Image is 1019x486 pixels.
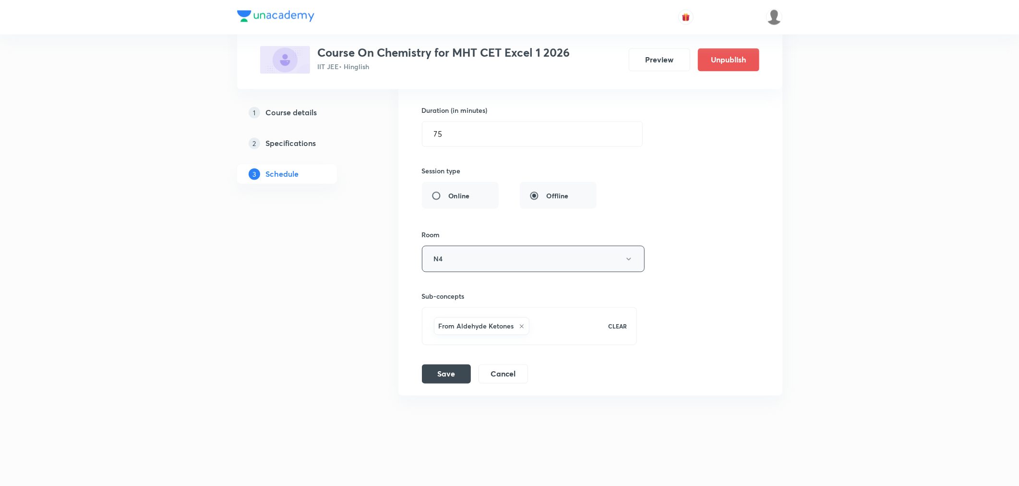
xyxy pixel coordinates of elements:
h5: Schedule [266,169,299,180]
h5: Specifications [266,138,316,149]
p: IIT JEE • Hinglish [318,62,570,72]
h6: Duration (in minutes) [422,106,488,116]
h6: From Aldehyde Ketones [439,321,514,331]
button: Unpublish [698,49,759,72]
h5: Course details [266,107,317,119]
h6: Sub-concepts [422,292,637,302]
img: Vivek Patil [766,9,782,25]
p: 3 [249,169,260,180]
button: Save [422,364,471,384]
input: 75 [422,122,642,146]
h3: Course On Chemistry for MHT CET Excel 1 2026 [318,46,570,60]
h6: Session type [422,166,461,176]
img: EDDD924D-97FD-4E85-B1D7-99F88B2D74FD_plus.png [260,46,310,74]
button: Cancel [479,364,528,384]
button: Preview [629,49,690,72]
a: 1Course details [237,103,368,122]
a: Company Logo [237,11,314,24]
img: Company Logo [237,11,314,22]
p: 1 [249,107,260,119]
p: CLEAR [608,322,627,331]
button: N4 [422,246,645,272]
a: 2Specifications [237,134,368,153]
img: avatar [682,13,690,22]
p: 2 [249,138,260,149]
h6: Room [422,230,440,240]
button: avatar [678,10,694,25]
